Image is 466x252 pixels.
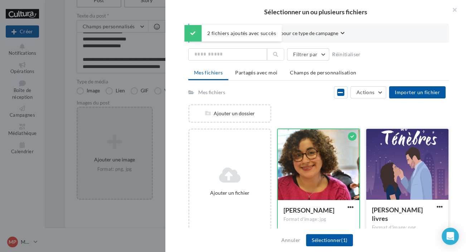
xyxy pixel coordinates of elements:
[329,50,364,59] button: Réinitialiser
[290,69,356,76] span: Champs de personnalisation
[356,89,374,95] span: Actions
[283,206,334,214] span: olivia gloux
[283,216,354,223] div: Format d'image: jpg
[278,236,303,244] button: Annuler
[189,110,270,117] div: Ajouter un dossier
[198,89,225,96] div: Mes fichiers
[194,69,223,76] span: Mes fichiers
[395,89,440,95] span: Importer un fichier
[177,9,455,15] h2: Sélectionner un ou plusieurs fichiers
[341,237,347,243] span: (1)
[372,206,423,222] span: olivia gloux livres
[235,69,277,76] span: Partagés avec moi
[192,189,267,197] div: Ajouter un fichier
[184,25,282,42] div: 2 fichiers ajoutés avec succès
[306,234,353,246] button: Sélectionner(1)
[350,86,386,98] button: Actions
[442,228,459,245] div: Open Intercom Messenger
[389,86,446,98] button: Importer un fichier
[372,224,443,231] div: Format d'image: png
[287,48,329,60] button: Filtrer par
